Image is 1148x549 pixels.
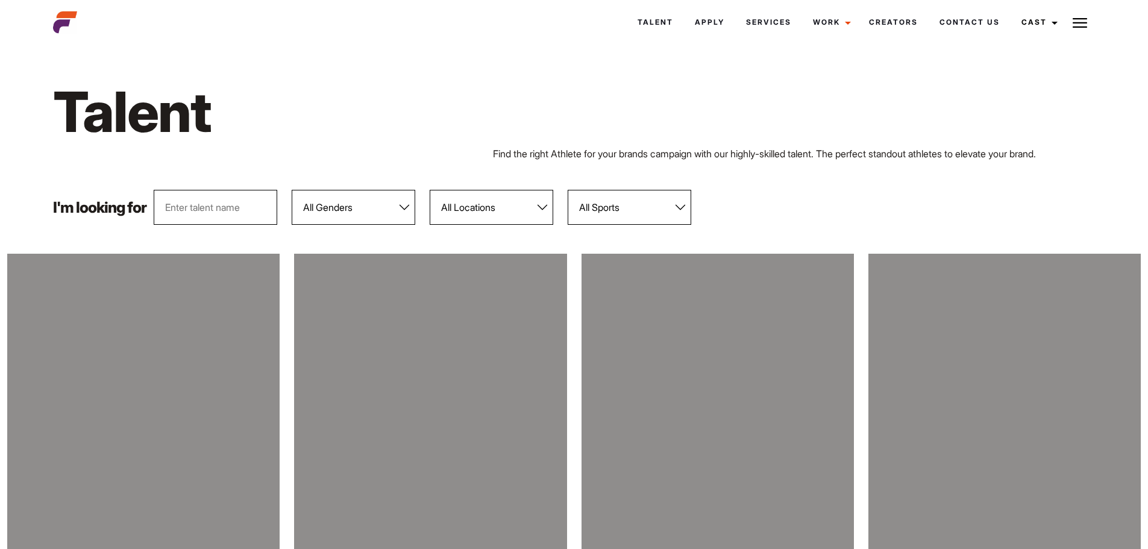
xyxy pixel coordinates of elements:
a: Contact Us [929,6,1011,39]
a: Work [802,6,858,39]
input: Enter talent name [154,190,277,225]
p: Find the right Athlete for your brands campaign with our highly-skilled talent. The perfect stand... [493,146,1094,161]
a: Cast [1011,6,1065,39]
a: Services [735,6,802,39]
a: Apply [684,6,735,39]
img: cropped-aefm-brand-fav-22-square.png [53,10,77,34]
a: Talent [627,6,684,39]
p: I'm looking for [53,200,146,215]
a: Creators [858,6,929,39]
img: Burger icon [1073,16,1087,30]
h1: Talent [53,77,654,146]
